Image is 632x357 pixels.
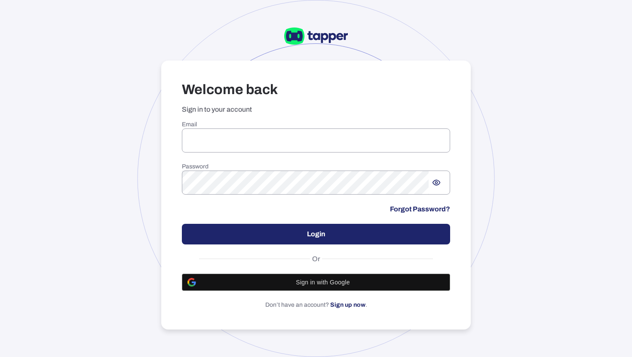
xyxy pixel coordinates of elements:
a: Forgot Password? [390,205,450,214]
h6: Email [182,121,450,128]
button: Sign in with Google [182,274,450,291]
a: Sign up now [330,302,365,308]
h6: Password [182,163,450,171]
span: Sign in with Google [201,279,445,286]
span: Or [310,255,322,263]
p: Sign in to your account [182,105,450,114]
button: Login [182,224,450,244]
p: Don’t have an account? . [182,301,450,309]
h3: Welcome back [182,81,450,98]
button: Show password [429,175,444,190]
